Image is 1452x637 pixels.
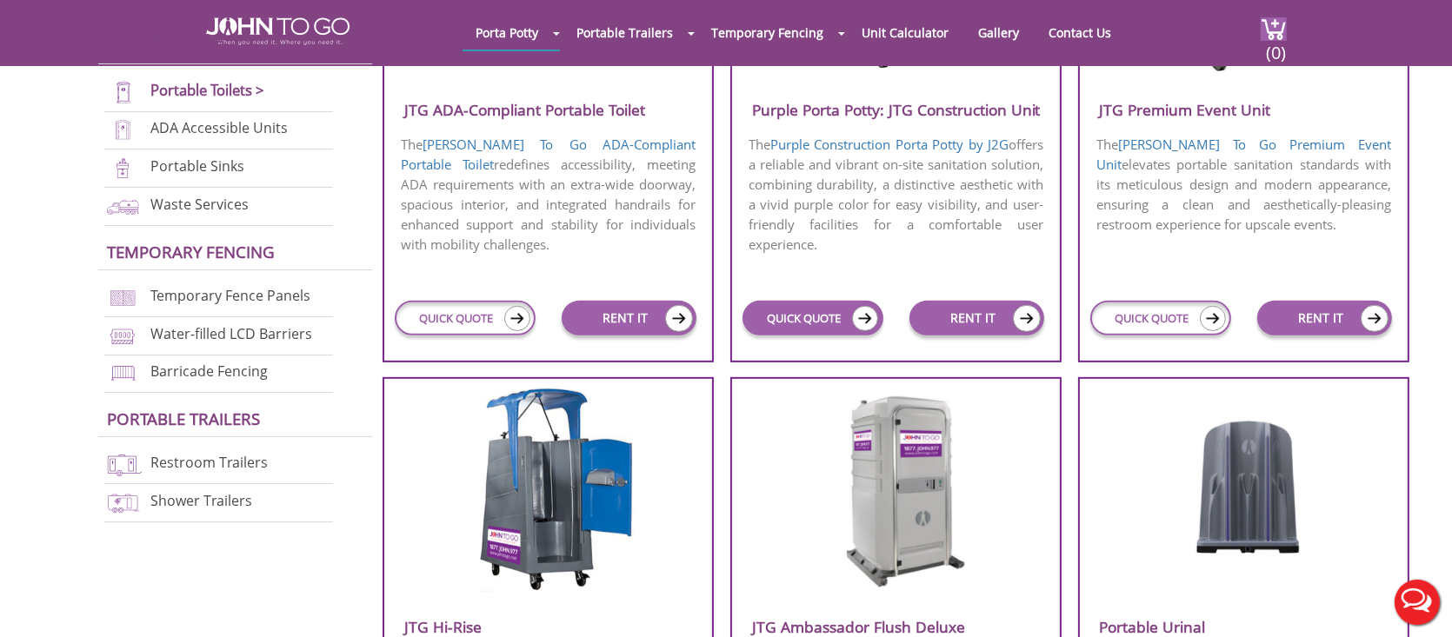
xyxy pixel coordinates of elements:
[107,408,260,429] a: Portable trailers
[1096,136,1391,173] a: [PERSON_NAME] To Go Premium Event Unit
[1172,388,1316,562] img: JTG-Urinal-Unit.png
[206,17,350,45] img: JOHN to go
[743,301,883,335] a: QUICK QUOTE
[104,195,142,218] img: waste-services-new.png
[698,16,836,50] a: Temporary Fencing
[384,133,712,256] p: The redefines accessibility, meeting ADA requirements with an extra-wide doorway, spacious interi...
[150,286,310,305] a: Temporary Fence Panels
[1361,305,1389,332] img: icon
[1080,96,1408,124] h3: JTG Premium Event Unit
[150,195,249,214] a: Waste Services
[463,16,551,50] a: Porta Potty
[104,491,142,514] img: shower-trailers-new.png
[732,96,1060,124] h3: Purple Porta Potty: JTG Construction Unit
[1090,301,1230,335] a: QUICK QUOTE
[732,133,1060,256] p: The offers a reliable and vibrant on-site sanitation solution, combining durability, a distinctiv...
[965,16,1032,50] a: Gallery
[462,388,636,593] img: JTG-Hi-Rise-Unit.png
[150,362,268,382] a: Barricade Fencing
[813,388,979,588] img: JTG-Ambassador-Flush-Deluxe.png
[849,16,962,50] a: Unit Calculator
[504,306,530,331] img: icon
[150,119,288,138] a: ADA Accessible Units
[1036,16,1124,50] a: Contact Us
[1013,305,1041,332] img: icon
[104,286,142,309] img: chan-link-fencing-new.png
[665,305,693,332] img: icon
[1080,133,1408,236] p: The elevates portable sanitation standards with its meticulous design and modern appearance, ensu...
[1382,567,1452,637] button: Live Chat
[401,136,696,173] a: [PERSON_NAME] To Go ADA-Compliant Portable Toilet
[150,454,268,473] a: Restroom Trailers
[1266,27,1287,64] span: (0)
[909,301,1045,335] a: RENT IT
[104,362,142,385] img: barricade-fencing-icon-new.png
[104,118,142,142] img: ADA-units-new.png
[562,301,697,335] a: RENT IT
[104,81,142,104] img: portable-toilets-new.png
[107,35,223,56] a: Porta Potties
[150,157,244,176] a: Portable Sinks
[770,136,1009,153] a: Purple Construction Porta Potty by J2G
[104,156,142,180] img: portable-sinks-new.png
[395,301,535,335] a: QUICK QUOTE
[563,16,686,50] a: Portable Trailers
[104,324,142,348] img: water-filled%20barriers-new.png
[150,324,312,343] a: Water-filled LCD Barriers
[150,80,264,100] a: Portable Toilets >
[150,491,252,510] a: Shower Trailers
[104,453,142,476] img: restroom-trailers-new.png
[1261,17,1287,41] img: cart a
[107,241,275,262] a: Temporary Fencing
[1200,306,1226,331] img: icon
[384,96,712,124] h3: JTG ADA-Compliant Portable Toilet
[1257,301,1393,335] a: RENT IT
[852,306,878,331] img: icon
